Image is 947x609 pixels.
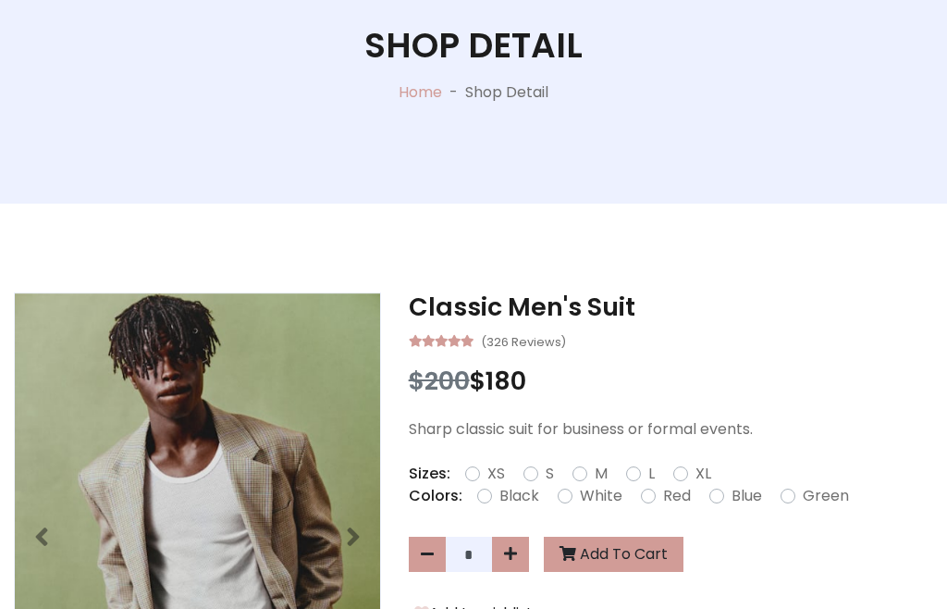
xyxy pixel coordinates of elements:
[399,81,442,103] a: Home
[409,485,462,507] p: Colors:
[364,25,583,67] h1: Shop Detail
[595,463,608,485] label: M
[409,367,933,396] h3: $
[803,485,849,507] label: Green
[663,485,691,507] label: Red
[442,81,465,104] p: -
[409,292,933,322] h3: Classic Men's Suit
[544,537,683,572] button: Add To Cart
[486,364,526,398] span: 180
[409,418,933,441] p: Sharp classic suit for business or formal events.
[409,364,470,398] span: $200
[695,463,711,485] label: XL
[546,463,554,485] label: S
[481,329,566,352] small: (326 Reviews)
[465,81,548,104] p: Shop Detail
[499,485,539,507] label: Black
[487,463,505,485] label: XS
[732,485,762,507] label: Blue
[409,463,450,485] p: Sizes:
[648,463,655,485] label: L
[580,485,622,507] label: White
